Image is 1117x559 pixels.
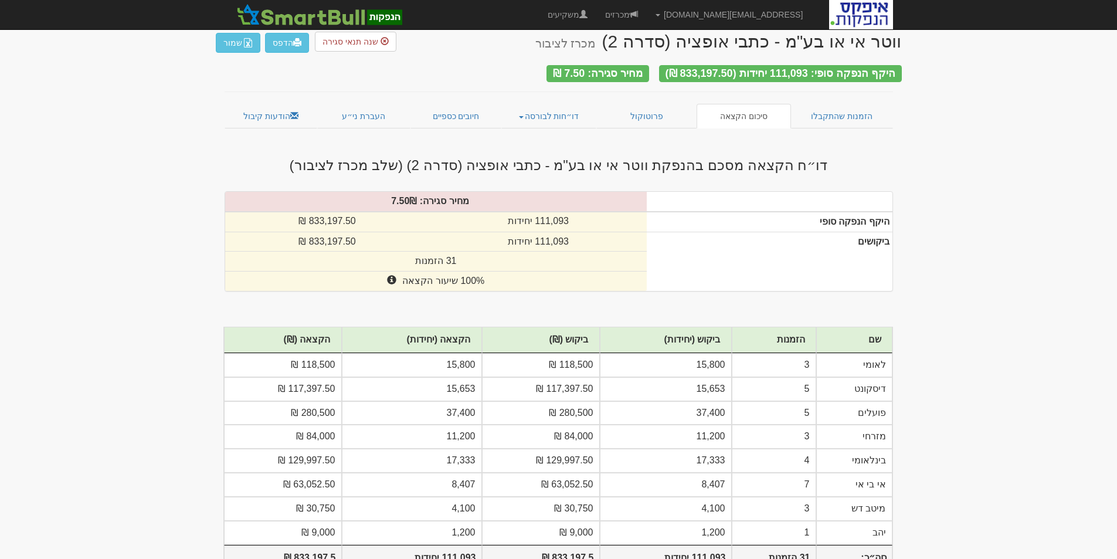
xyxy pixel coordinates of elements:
[600,497,732,521] td: 4,100
[410,104,502,128] a: חיובים כספיים
[342,449,482,473] td: 17,333
[535,32,901,51] div: ווטר אי או בע"מ - כתבי אופציה (סדרה 2)
[816,425,892,449] td: מזרחי
[420,196,469,206] strong: מחיר סגירה:
[501,104,596,128] a: דו״חות לבורסה
[732,497,816,521] td: 3
[342,497,482,521] td: 4,100
[342,521,482,545] td: 1,200
[482,377,600,401] td: 117,397.50 ₪
[732,353,816,377] td: 3
[429,232,647,252] td: 111,093 יחידות
[816,521,892,545] td: יהב
[600,401,732,425] td: 37,400
[732,425,816,449] td: 3
[233,3,406,26] img: SmartBull Logo
[482,449,600,473] td: 129,997.50 ₪
[219,195,653,208] div: ₪
[322,37,378,46] span: שנה תנאי סגירה
[342,425,482,449] td: 11,200
[225,272,647,291] td: 100% שיעור הקצאה
[600,377,732,401] td: 15,653
[225,232,430,252] td: 833,197.50 ₪
[535,37,596,50] small: מכרז לציבור
[224,353,342,377] td: 118,500 ₪
[482,497,600,521] td: 30,750 ₪
[224,377,342,401] td: 117,397.50 ₪
[224,521,342,545] td: 9,000 ₪
[732,377,816,401] td: 5
[225,104,318,128] a: הודעות קיבול
[342,327,482,353] th: הקצאה (יחידות)
[482,425,600,449] td: 84,000 ₪
[647,232,892,291] th: ביקושים
[224,425,342,449] td: 84,000 ₪
[791,104,893,128] a: הזמנות שהתקבלו
[732,449,816,473] td: 4
[732,327,816,353] th: הזמנות
[224,497,342,521] td: 30,750 ₪
[224,327,342,353] th: הקצאה (₪)
[482,353,600,377] td: 118,500 ₪
[600,473,732,497] td: 8,407
[482,327,600,353] th: ביקוש (₪)
[265,33,309,53] a: הדפס
[816,327,892,353] th: שם
[816,449,892,473] td: בינלאומי
[216,33,260,53] button: שמור
[391,196,409,206] span: 7.50
[816,401,892,425] td: פועלים
[224,449,342,473] td: 129,997.50 ₪
[224,473,342,497] td: 63,052.50 ₪
[342,377,482,401] td: 15,653
[482,521,600,545] td: 9,000 ₪
[546,65,649,82] div: מחיר סגירה: 7.50 ₪
[429,212,647,232] td: 111,093 יחידות
[243,38,253,48] img: excel-file-white.png
[482,401,600,425] td: 280,500 ₪
[697,104,791,128] a: סיכום הקצאה
[600,353,732,377] td: 15,800
[224,401,342,425] td: 280,500 ₪
[816,377,892,401] td: דיסקונט
[732,401,816,425] td: 5
[816,353,892,377] td: לאומי
[732,473,816,497] td: 7
[600,449,732,473] td: 17,333
[342,473,482,497] td: 8,407
[659,65,902,82] div: היקף הנפקה סופי: 111,093 יחידות (833,197.50 ₪)
[647,212,892,232] th: היקף הנפקה סופי
[732,521,816,545] td: 1
[600,327,732,353] th: ביקוש (יחידות)
[600,521,732,545] td: 1,200
[816,473,892,497] td: אי בי אי
[342,401,482,425] td: 37,400
[225,252,647,272] td: 31 הזמנות
[482,473,600,497] td: 63,052.50 ₪
[816,497,892,521] td: מיטב דש
[342,353,482,377] td: 15,800
[596,104,697,128] a: פרוטוקול
[225,212,430,232] td: 833,197.50 ₪
[216,158,902,173] h3: דו״ח הקצאה מסכם בהנפקת ווטר אי או בע"מ - כתבי אופציה (סדרה 2) (שלב מכרז לציבור)
[317,104,410,128] a: העברת ני״ע
[315,32,396,52] button: שנה תנאי סגירה
[600,425,732,449] td: 11,200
